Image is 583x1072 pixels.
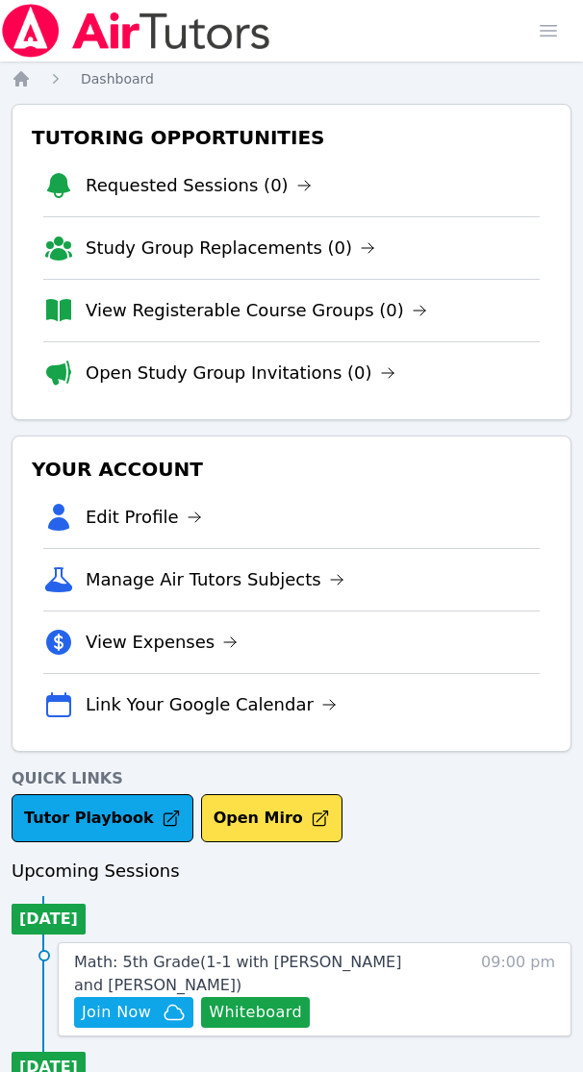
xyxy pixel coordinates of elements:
[12,69,571,88] nav: Breadcrumb
[74,951,435,997] a: Math: 5th Grade(1-1 with [PERSON_NAME] and [PERSON_NAME])
[12,858,571,885] h3: Upcoming Sessions
[82,1001,151,1024] span: Join Now
[28,452,555,486] h3: Your Account
[12,767,571,790] h4: Quick Links
[12,794,193,842] a: Tutor Playbook
[28,120,555,155] h3: Tutoring Opportunities
[86,629,238,656] a: View Expenses
[81,71,154,87] span: Dashboard
[201,997,310,1028] button: Whiteboard
[86,172,312,199] a: Requested Sessions (0)
[86,691,337,718] a: Link Your Google Calendar
[86,297,427,324] a: View Registerable Course Groups (0)
[86,360,395,386] a: Open Study Group Invitations (0)
[74,997,193,1028] button: Join Now
[86,504,202,531] a: Edit Profile
[201,794,342,842] button: Open Miro
[86,235,375,262] a: Study Group Replacements (0)
[81,69,154,88] a: Dashboard
[86,566,344,593] a: Manage Air Tutors Subjects
[481,951,555,1028] span: 09:00 pm
[12,904,86,935] li: [DATE]
[74,953,401,994] span: Math: 5th Grade ( 1-1 with [PERSON_NAME] and [PERSON_NAME] )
